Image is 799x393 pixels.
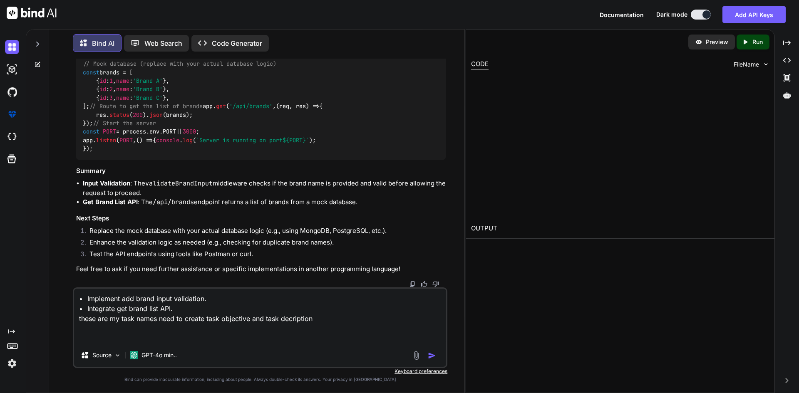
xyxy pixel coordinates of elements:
[7,7,57,19] img: Bind AI
[109,111,129,119] span: status
[5,85,19,99] img: githubDark
[83,179,446,198] li: : The middleware checks if the brand name is provided and valid before allowing the request to pr...
[93,119,156,127] span: // Start the server
[83,128,99,136] span: const
[92,38,114,48] p: Bind AI
[196,136,309,144] span: `Server is running on port `
[73,376,447,383] p: Bind can provide inaccurate information, including about people. Always double-check its answers....
[109,77,113,84] span: 1
[471,59,489,69] div: CODE
[141,351,177,359] p: GPT-4o min..
[762,61,769,68] img: chevron down
[412,351,421,360] img: attachment
[163,128,176,136] span: PORT
[466,219,774,238] h2: OUTPUT
[83,59,323,153] code: brands = [ { : , : }, { : , : }, { : , : }, ]; app. ( , { res. ( ). (brands); }); = process. . ||...
[5,130,19,144] img: cloudideIcon
[130,351,138,359] img: GPT-4o mini
[149,111,163,119] span: json
[279,103,306,110] span: req, res
[92,351,112,359] p: Source
[600,10,644,19] button: Documentation
[89,103,203,110] span: // Route to get the list of brands
[76,214,446,223] h3: Next Steps
[83,238,446,250] li: Enhance the validation logic as needed (e.g., checking for duplicate brand names).
[752,38,763,46] p: Run
[73,368,447,375] p: Keyboard preferences
[5,62,19,77] img: darkAi-studio
[83,226,446,238] li: Replace the mock database with your actual database logic (e.g., using MongoDB, PostgreSQL, etc.).
[83,69,99,76] span: const
[116,94,129,101] span: name
[600,11,644,18] span: Documentation
[83,179,130,187] strong: Input Validation
[153,198,194,206] code: /api/brands
[76,264,446,274] p: Feel free to ask if you need further assistance or specific implementations in another programmin...
[229,103,273,110] span: '/api/brands'
[428,351,436,360] img: icon
[283,136,306,144] span: ${PORT}
[83,60,276,68] span: // Mock database (replace with your actual database logic)
[409,281,416,287] img: copy
[116,77,129,84] span: name
[116,86,129,93] span: name
[432,281,439,287] img: dislike
[136,136,153,144] span: () =>
[133,77,163,84] span: 'Brand A'
[114,352,121,359] img: Pick Models
[149,128,159,136] span: env
[83,198,138,206] strong: Get Brand List API
[83,250,446,261] li: Test the API endpoints using tools like Postman or curl.
[99,86,106,93] span: id
[103,128,116,136] span: PORT
[183,136,193,144] span: log
[722,6,786,23] button: Add API Keys
[74,289,446,344] textarea: • Implement add brand input validation. • Integrate get brand list API. these are my task names n...
[76,166,446,176] h3: Summary
[276,103,319,110] span: ( ) =>
[5,107,19,121] img: premium
[144,38,182,48] p: Web Search
[421,281,427,287] img: like
[109,86,113,93] span: 2
[133,94,163,101] span: 'Brand C'
[734,60,759,69] span: FileName
[706,38,728,46] p: Preview
[5,40,19,54] img: darkChat
[133,86,163,93] span: 'Brand B'
[145,179,213,188] code: validateBrandInput
[183,128,196,136] span: 3000
[119,136,133,144] span: PORT
[109,94,113,101] span: 3
[133,111,143,119] span: 200
[99,94,106,101] span: id
[656,10,687,19] span: Dark mode
[99,77,106,84] span: id
[216,103,226,110] span: get
[83,198,446,207] li: : The endpoint returns a list of brands from a mock database.
[695,38,702,46] img: preview
[212,38,262,48] p: Code Generator
[156,136,179,144] span: console
[5,356,19,371] img: settings
[96,136,116,144] span: listen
